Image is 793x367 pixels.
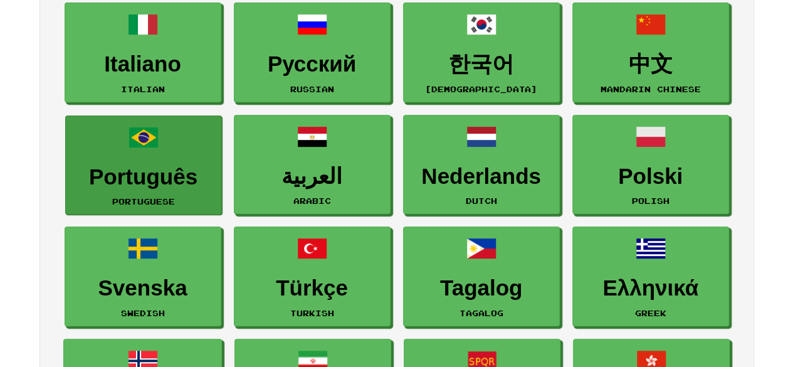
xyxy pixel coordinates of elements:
small: Dutch [466,196,497,205]
a: РусскийRussian [234,3,391,102]
a: TagalogTagalog [403,226,560,326]
small: [DEMOGRAPHIC_DATA] [425,85,537,93]
a: PolskiPolish [572,115,729,215]
small: Portuguese [112,197,175,206]
h3: 한국어 [410,52,553,77]
small: Turkish [290,309,334,317]
a: العربيةArabic [234,115,391,215]
a: ItalianoItalian [65,3,221,102]
small: Swedish [121,309,165,317]
h3: Svenska [71,276,214,301]
h3: العربية [241,164,384,189]
small: Italian [121,85,165,93]
small: Russian [290,85,334,93]
a: TürkçeTurkish [234,226,391,326]
a: PortuguêsPortuguese [65,115,222,215]
a: 한국어[DEMOGRAPHIC_DATA] [403,3,560,102]
a: 中文Mandarin Chinese [572,3,729,102]
a: NederlandsDutch [403,115,560,215]
h3: Ελληνικά [579,276,722,301]
h3: Türkçe [241,276,384,301]
h3: Português [72,165,215,189]
small: Greek [635,309,666,317]
small: Tagalog [460,309,503,317]
h3: 中文 [579,52,722,77]
h3: Русский [241,52,384,77]
small: Mandarin Chinese [601,85,701,93]
h3: Italiano [71,52,214,77]
h3: Nederlands [410,164,553,189]
h3: Polski [579,164,722,189]
h3: Tagalog [410,276,553,301]
a: SvenskaSwedish [65,226,221,326]
small: Polish [632,196,670,205]
small: Arabic [293,196,331,205]
a: ΕλληνικάGreek [572,226,729,326]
